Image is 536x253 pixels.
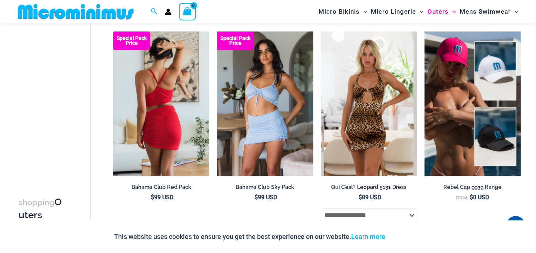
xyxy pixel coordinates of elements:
span: $ [254,194,258,201]
h2: Bahama Club Sky Pack [217,184,313,191]
img: Bahama Club Sky 9170 Crop Top 5404 Skirt 01 [217,31,313,176]
a: Rebel Cap 9939 Range [425,184,521,193]
p: This website uses cookies to ensure you get the best experience on our website. [114,231,385,242]
span: Micro Lingerie [371,2,416,21]
span: $ [470,194,473,201]
a: Search icon link [151,7,157,16]
span: $ [151,194,154,201]
span: Menu Toggle [511,2,518,21]
b: Special Pack Price [217,36,254,46]
span: Mens Swimwear [460,2,511,21]
span: Menu Toggle [416,2,423,21]
bdi: 99 USD [254,194,277,201]
a: Mens SwimwearMenu ToggleMenu Toggle [458,2,520,21]
span: Menu Toggle [360,2,367,21]
bdi: 99 USD [151,194,173,201]
span: Micro Bikinis [319,2,360,21]
h2: Bahama Club Red Pack [113,184,209,191]
a: Bahama Club Sky Pack [217,184,313,193]
a: Qui C’est? Leopard 5131 Dress [321,184,417,193]
a: Bahama Club Red Pack [113,184,209,193]
a: qui c'est leopard 5131 dress 01qui c'est leopard 5131 dress 04qui c'est leopard 5131 dress 04 [321,31,417,176]
button: Accept [391,228,422,246]
a: Account icon link [165,9,172,15]
bdi: 0 USD [470,194,489,201]
a: Bahama Club Sky 9170 Crop Top 5404 Skirt 01 Bahama Club Sky 9170 Crop Top 5404 Skirt 06Bahama Clu... [217,31,313,176]
a: Bahama Club Red 9170 Crop Top 5404 Skirt 01 Bahama Club Red 9170 Crop Top 5404 Skirt 05Bahama Clu... [113,31,209,176]
img: Rebel Cap [425,31,521,176]
span: Outers [427,2,449,21]
h2: Qui C’est? Leopard 5131 Dress [321,184,417,191]
img: qui c'est leopard 5131 dress 01 [321,31,417,176]
span: $ [359,194,362,201]
img: Bahama Club Red 9170 Crop Top 5404 Skirt 05 [113,31,209,176]
nav: Site Navigation [316,1,521,22]
h2: Rebel Cap 9939 Range [425,184,521,191]
span: Menu Toggle [449,2,456,21]
a: Micro LingerieMenu ToggleMenu Toggle [369,2,425,21]
span: shopping [19,198,54,207]
a: View Shopping Cart, empty [179,3,196,20]
b: Special Pack Price [113,36,150,46]
span: From: [456,196,468,200]
a: Rebel CapRebel Cap BlackElectric Blue 9939 Cap 07Rebel Cap BlackElectric Blue 9939 Cap 07 [425,31,521,176]
bdi: 89 USD [359,194,381,201]
img: MM SHOP LOGO FLAT [15,3,137,20]
a: OutersMenu ToggleMenu Toggle [426,2,458,21]
h3: Outers [19,196,64,222]
iframe: TrustedSite Certified [19,25,85,173]
a: Learn more [351,233,385,240]
a: Micro BikinisMenu ToggleMenu Toggle [317,2,369,21]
